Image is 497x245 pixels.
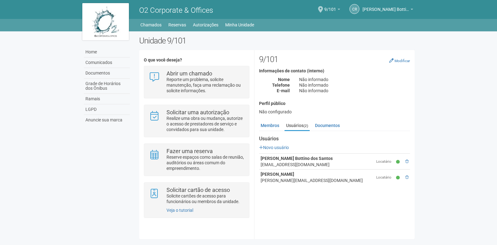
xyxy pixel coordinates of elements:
td: Locatário [375,170,395,185]
a: Grade de Horários dos Ônibus [84,79,130,94]
div: [PERSON_NAME][EMAIL_ADDRESS][DOMAIN_NAME] [261,177,373,184]
a: CR [349,4,359,14]
a: Usuários(2) [285,121,310,131]
a: Ramais [84,94,130,104]
a: Modificar [389,58,410,63]
a: LGPD [84,104,130,115]
span: O2 Corporate & Offices [139,6,213,15]
h4: O que você deseja? [144,58,249,62]
strong: Fazer uma reserva [166,148,213,154]
a: Autorizações [193,20,218,29]
span: Cintia Ribeiro Bottino dos Santos [362,1,409,12]
p: Realize uma obra ou mudança, autorize o acesso de prestadores de serviço e convidados para sua un... [166,116,244,132]
a: Abrir um chamado Reporte um problema, solicite manutenção, faça uma reclamação ou solicite inform... [149,71,244,93]
a: 9/101 [324,8,340,13]
div: Não informado [294,77,415,82]
a: Minha Unidade [225,20,254,29]
div: Não informado [294,82,415,88]
h4: Perfil público [259,101,410,106]
strong: Nome [278,77,290,82]
p: Reporte um problema, solicite manutenção, faça uma reclamação ou solicite informações. [166,77,244,93]
div: [EMAIL_ADDRESS][DOMAIN_NAME] [261,161,373,168]
a: Membros [259,121,281,130]
a: Comunicados [84,57,130,68]
a: Fazer uma reserva Reserve espaços como salas de reunião, auditórios ou áreas comum do empreendime... [149,148,244,171]
strong: Solicitar cartão de acesso [166,187,230,193]
strong: E-mail [277,88,290,93]
a: Solicitar uma autorização Realize uma obra ou mudança, autorize o acesso de prestadores de serviç... [149,110,244,132]
strong: Telefone [272,83,290,88]
a: Solicitar cartão de acesso Solicite cartões de acesso para funcionários ou membros da unidade. [149,187,244,204]
small: Ativo [396,159,401,165]
small: Modificar [394,59,410,63]
strong: Usuários [259,136,410,142]
h2: 9/101 [259,55,410,64]
small: (2) [303,124,308,128]
a: Documentos [313,121,341,130]
h2: Unidade 9/101 [139,36,415,45]
a: Chamados [140,20,162,29]
a: Veja o tutorial [166,208,193,213]
p: Solicite cartões de acesso para funcionários ou membros da unidade. [166,193,244,204]
strong: Solicitar uma autorização [166,109,229,116]
img: logo.jpg [82,3,129,40]
a: Novo usuário [259,145,289,150]
a: [PERSON_NAME] Bottino dos Santos [362,8,413,13]
div: Não informado [294,88,415,93]
a: Home [84,47,130,57]
div: Não configurado [259,109,410,115]
a: Anuncie sua marca [84,115,130,125]
a: Documentos [84,68,130,79]
h4: Informações de contato (interno) [259,69,410,73]
strong: [PERSON_NAME] [261,172,294,177]
p: Reserve espaços como salas de reunião, auditórios ou áreas comum do empreendimento. [166,154,244,171]
td: Locatário [375,154,395,170]
strong: [PERSON_NAME] Bottino dos Santos [261,156,333,161]
strong: Abrir um chamado [166,70,212,77]
a: Reservas [168,20,186,29]
small: Ativo [396,175,401,180]
span: 9/101 [324,1,336,12]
